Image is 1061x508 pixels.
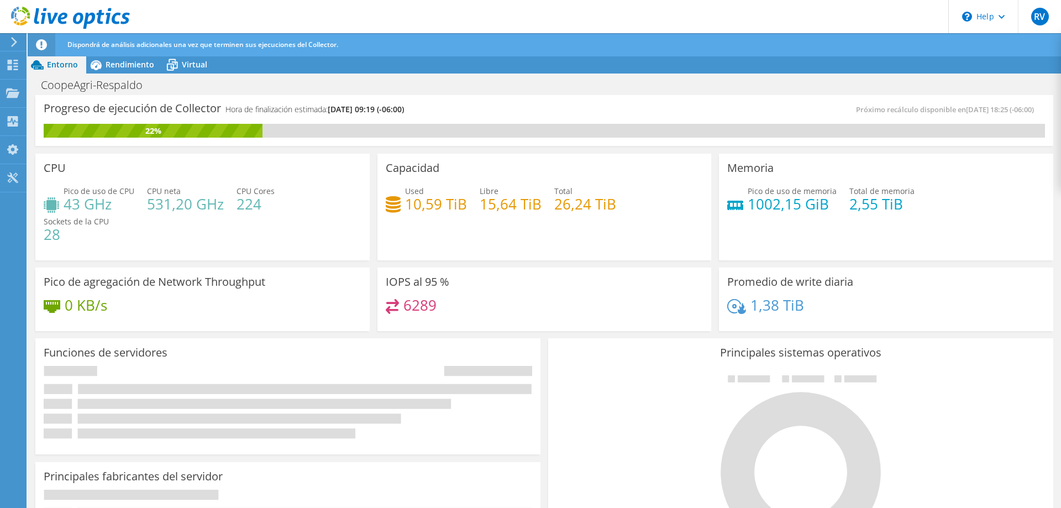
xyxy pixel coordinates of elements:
[44,228,109,240] h4: 28
[966,104,1034,114] span: [DATE] 18:25 (-06:00)
[386,276,449,288] h3: IOPS al 95 %
[44,470,223,483] h3: Principales fabricantes del servidor
[67,40,338,49] span: Dispondrá de análisis adicionales una vez que terminen sus ejecuciones del Collector.
[403,299,437,311] h4: 6289
[44,162,66,174] h3: CPU
[554,186,572,196] span: Total
[727,276,853,288] h3: Promedio de write diaria
[856,104,1039,114] span: Próximo recálculo disponible en
[237,198,275,210] h4: 224
[405,198,467,210] h4: 10,59 TiB
[750,299,804,311] h4: 1,38 TiB
[962,12,972,22] svg: \n
[65,299,107,311] h4: 0 KB/s
[849,186,915,196] span: Total de memoria
[556,347,1045,359] h3: Principales sistemas operativos
[147,186,181,196] span: CPU neta
[849,198,915,210] h4: 2,55 TiB
[36,79,160,91] h1: CoopeAgri-Respaldo
[405,186,424,196] span: Used
[47,59,78,70] span: Entorno
[480,198,542,210] h4: 15,64 TiB
[386,162,439,174] h3: Capacidad
[480,186,498,196] span: Libre
[1031,8,1049,25] span: RV
[182,59,207,70] span: Virtual
[44,216,109,227] span: Sockets de la CPU
[554,198,616,210] h4: 26,24 TiB
[748,198,837,210] h4: 1002,15 GiB
[64,198,134,210] h4: 43 GHz
[237,186,275,196] span: CPU Cores
[748,186,837,196] span: Pico de uso de memoria
[727,162,774,174] h3: Memoria
[225,103,404,116] h4: Hora de finalización estimada:
[328,104,404,114] span: [DATE] 09:19 (-06:00)
[44,276,265,288] h3: Pico de agregación de Network Throughput
[44,125,262,137] div: 22%
[64,186,134,196] span: Pico de uso de CPU
[147,198,224,210] h4: 531,20 GHz
[106,59,154,70] span: Rendimiento
[44,347,167,359] h3: Funciones de servidores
